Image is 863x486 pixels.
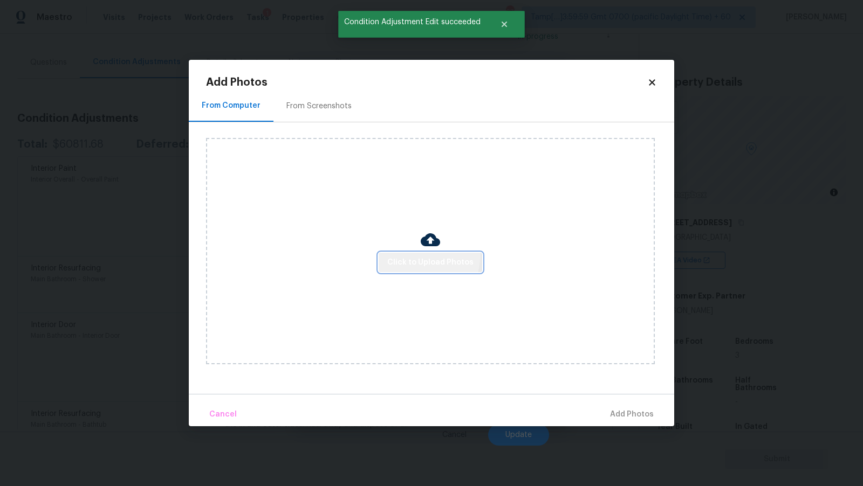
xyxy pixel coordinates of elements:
button: Close [487,13,522,35]
button: Cancel [205,403,241,426]
div: From Computer [202,100,261,111]
button: Click to Upload Photos [379,253,482,273]
span: Cancel [209,408,237,421]
img: Cloud Upload Icon [421,230,440,249]
span: Click to Upload Photos [387,256,474,269]
span: Condition Adjustment Edit succeeded [338,11,487,33]
div: From Screenshots [286,101,352,112]
h2: Add Photos [206,77,647,88]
